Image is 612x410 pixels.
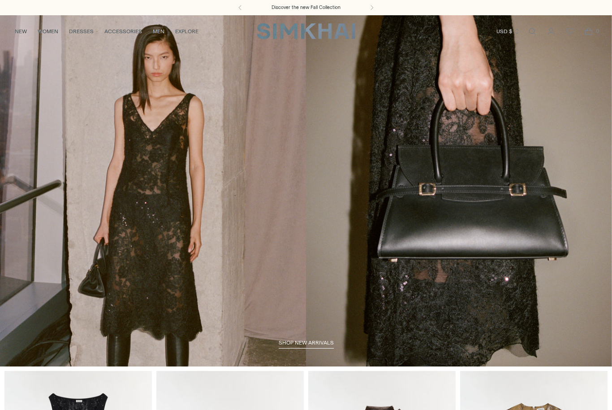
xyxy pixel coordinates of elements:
[279,340,334,349] a: shop new arrivals
[279,340,334,346] span: shop new arrivals
[580,22,598,40] a: Open cart modal
[104,22,142,41] a: ACCESSORIES
[272,4,340,11] a: Discover the new Fall Collection
[69,22,94,41] a: DRESSES
[542,22,560,40] a: Go to the account page
[561,22,579,40] a: Wishlist
[496,22,520,41] button: USD $
[38,22,58,41] a: WOMEN
[153,22,164,41] a: MEN
[15,22,27,41] a: NEW
[593,27,601,35] span: 0
[175,22,198,41] a: EXPLORE
[257,22,355,40] a: SIMKHAI
[523,22,541,40] a: Open search modal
